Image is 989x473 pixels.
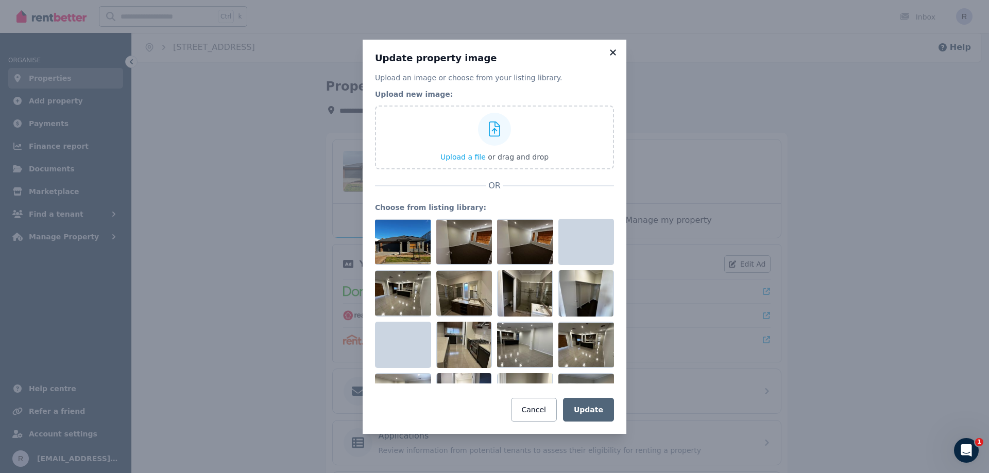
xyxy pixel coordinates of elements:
iframe: Intercom live chat [954,438,979,463]
span: OR [486,180,503,192]
button: Upload a file or drag and drop [440,152,549,162]
button: Cancel [511,398,557,422]
span: or drag and drop [488,153,549,161]
button: Update [563,398,614,422]
h3: Update property image [375,52,614,64]
legend: Choose from listing library: [375,202,614,213]
legend: Upload new image: [375,89,614,99]
span: 1 [975,438,983,446]
span: Upload a file [440,153,486,161]
p: Upload an image or choose from your listing library. [375,73,614,83]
